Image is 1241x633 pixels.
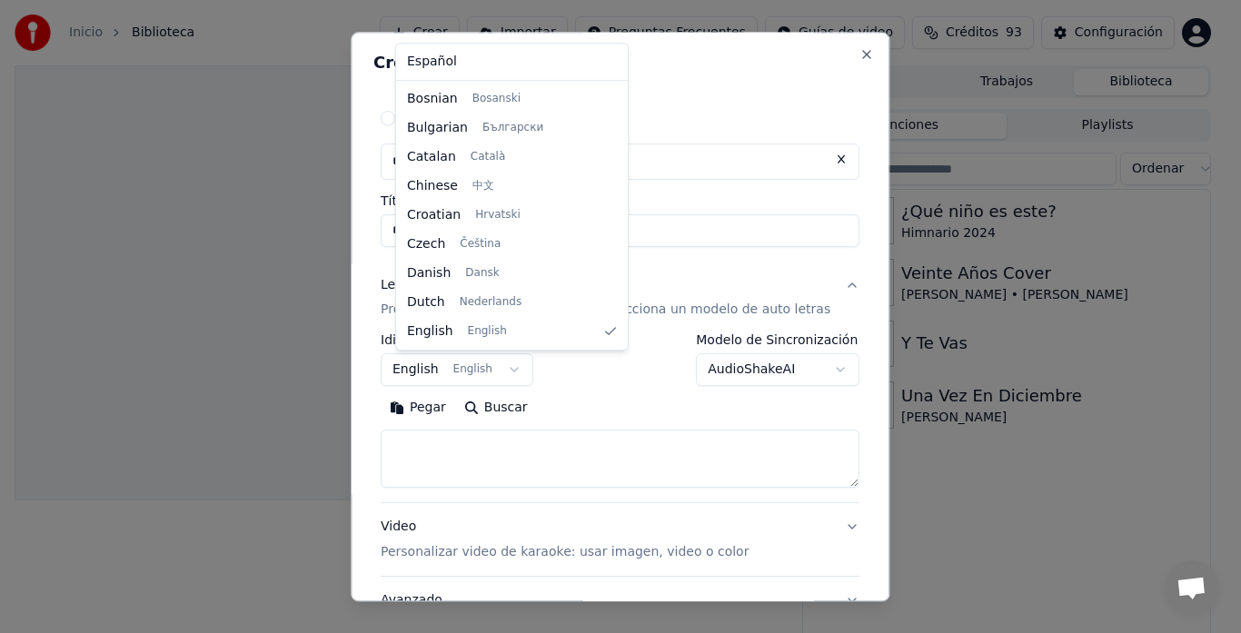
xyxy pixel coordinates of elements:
[468,324,507,339] span: English
[407,53,457,71] span: Español
[472,92,521,106] span: Bosanski
[471,150,505,164] span: Català
[407,235,445,253] span: Czech
[465,266,499,281] span: Dansk
[475,208,521,223] span: Hrvatski
[472,179,494,193] span: 中文
[407,177,458,195] span: Chinese
[482,121,543,135] span: Български
[407,90,458,108] span: Bosnian
[407,322,453,341] span: English
[460,295,521,310] span: Nederlands
[407,148,456,166] span: Catalan
[407,264,451,282] span: Danish
[407,206,461,224] span: Croatian
[460,237,501,252] span: Čeština
[407,119,468,137] span: Bulgarian
[407,293,445,312] span: Dutch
